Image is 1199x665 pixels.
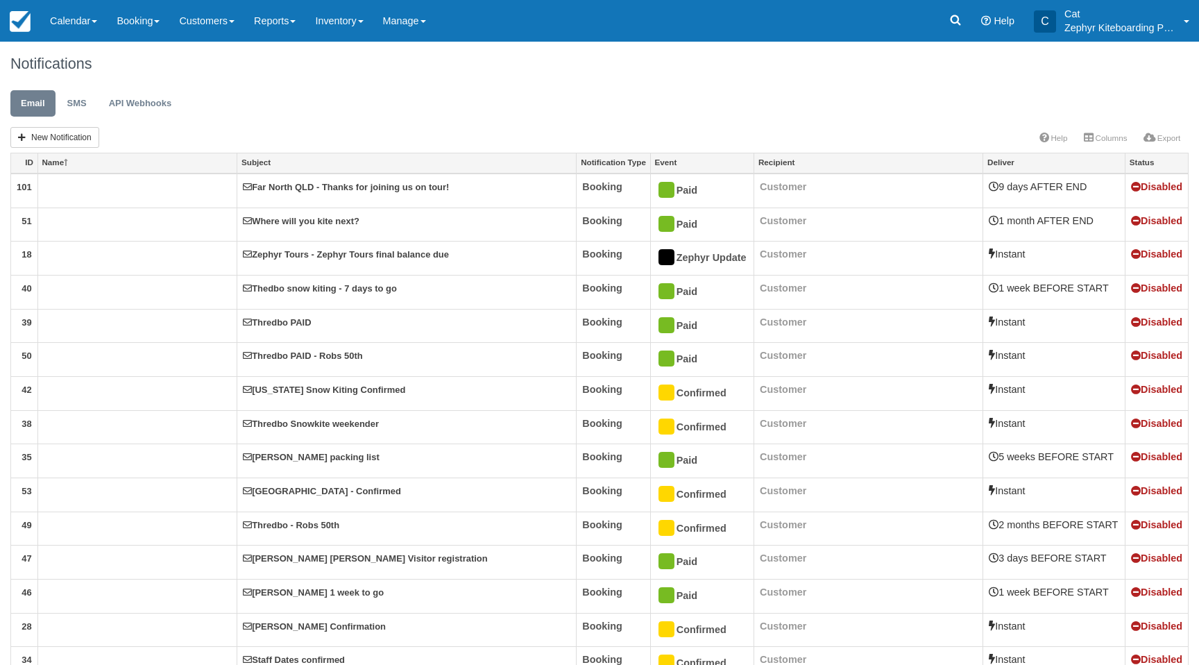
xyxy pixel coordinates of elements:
div: Confirmed [656,619,736,641]
a: Thedbo snow kiting - 7 days to go [243,283,397,294]
a: 50 [22,351,31,361]
strong: Booking [582,215,622,226]
div: Paid [656,214,736,236]
a: 40 [22,283,31,294]
div: Paid [656,551,736,573]
a: [PERSON_NAME] 1 week to go [243,587,384,598]
a: 18 [22,249,31,260]
strong: Customer [760,485,806,496]
a: 101 [17,182,32,192]
strong: Customer [760,621,806,632]
strong: Booking [582,418,622,429]
td: 1 month AFTER END [983,208,1125,242]
a: 51 [22,216,31,226]
a: 46 [22,587,31,598]
strong: Disabled [1131,519,1182,530]
a: Far North QLD - Thanks for joining us on tour! [243,182,449,192]
div: Confirmed [656,484,736,506]
a: [US_STATE] Snow Kiting Confirmed [243,385,405,395]
strong: Disabled [1131,181,1182,192]
a: [PERSON_NAME] [PERSON_NAME] Visitor registration [243,553,487,564]
a: [PERSON_NAME] packing list [243,452,380,462]
strong: Booking [582,181,622,192]
a: 35 [22,452,31,462]
a: Export [1135,128,1189,148]
strong: Booking [582,249,622,260]
img: checkfront-main-nav-mini-logo.png [10,11,31,32]
strong: Customer [760,553,806,564]
strong: Booking [582,519,622,530]
div: Zephyr Update [656,247,736,269]
a: Name [38,153,237,173]
strong: Customer [760,451,806,462]
td: 1 week BEFORE START [983,580,1125,614]
div: Confirmed [656,518,736,540]
strong: Customer [760,317,806,328]
strong: Disabled [1131,553,1182,564]
strong: Booking [582,654,622,665]
td: Instant [983,242,1125,276]
strong: Booking [582,384,622,395]
a: [PERSON_NAME] Confirmation [243,621,386,632]
a: Status [1125,153,1188,173]
h1: Notifications [10,56,1189,72]
strong: Customer [760,654,806,665]
a: 49 [22,520,31,530]
div: Paid [656,180,736,202]
a: New Notification [10,127,99,148]
strong: Customer [760,587,806,598]
td: Instant [983,478,1125,512]
a: 53 [22,486,31,496]
a: Email [10,90,56,117]
a: Thredbo - Robs 50th [243,520,339,530]
a: Thredbo PAID - Robs 50th [243,351,363,361]
strong: Disabled [1131,350,1182,361]
td: 2 months BEFORE START [983,512,1125,546]
td: Instant [983,613,1125,647]
div: Confirmed [656,382,736,405]
a: 42 [22,385,31,395]
a: SMS [57,90,97,117]
div: C [1034,10,1056,33]
td: 5 weeks BEFORE START [983,444,1125,478]
strong: Booking [582,350,622,361]
a: API Webhooks [99,90,182,117]
strong: Disabled [1131,485,1182,496]
div: Confirmed [656,416,736,439]
ul: More [1031,128,1189,150]
strong: Disabled [1131,654,1182,665]
strong: Disabled [1131,249,1182,260]
div: Paid [656,450,736,472]
strong: Booking [582,621,622,632]
a: ID [11,153,37,173]
strong: Customer [760,350,806,361]
a: 34 [22,655,31,665]
strong: Customer [760,215,806,226]
a: Where will you kite next? [243,216,359,226]
div: Paid [656,281,736,303]
td: 3 days BEFORE START [983,546,1125,580]
strong: Customer [760,384,806,395]
span: Help [994,15,1014,26]
a: Recipient [754,153,983,173]
a: Staff Dates confirmed [243,655,345,665]
strong: Booking [582,553,622,564]
p: Zephyr Kiteboarding Pty Ltd [1064,21,1175,35]
strong: Disabled [1131,384,1182,395]
i: Help [981,16,991,26]
td: Instant [983,309,1125,343]
strong: Disabled [1131,317,1182,328]
strong: Disabled [1131,283,1182,294]
a: Deliver [983,153,1125,173]
a: 47 [22,553,31,564]
strong: Disabled [1131,418,1182,429]
strong: Disabled [1131,215,1182,226]
td: Instant [983,343,1125,377]
strong: Booking [582,317,622,328]
div: Paid [656,315,736,337]
strong: Disabled [1131,621,1182,632]
a: 39 [22,317,31,328]
strong: Booking [582,283,622,294]
a: Thredbo PAID [243,317,311,328]
p: Cat [1064,7,1175,21]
